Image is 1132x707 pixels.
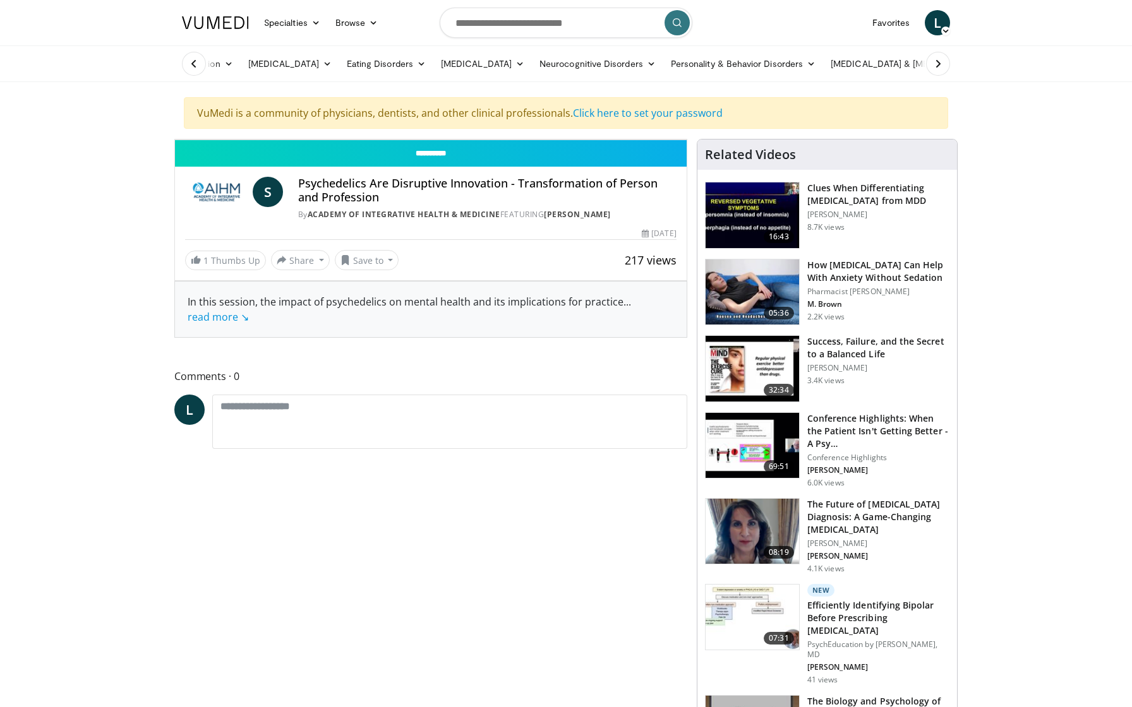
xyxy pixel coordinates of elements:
a: L [174,395,205,425]
a: 1 Thumbs Up [185,251,266,270]
h3: How [MEDICAL_DATA] Can Help With Anxiety Without Sedation [807,259,949,284]
a: Favorites [865,10,917,35]
a: [MEDICAL_DATA] [433,51,532,76]
a: 08:19 The Future of [MEDICAL_DATA] Diagnosis: A Game-Changing [MEDICAL_DATA] [PERSON_NAME] [PERSO... [705,498,949,574]
a: 69:51 Conference Highlights: When the Patient Isn't Getting Better - A Psy… Conference Highlights... [705,412,949,488]
a: Personality & Behavior Disorders [663,51,823,76]
p: M. Brown [807,299,949,309]
p: PsychEducation by [PERSON_NAME], MD [807,639,949,660]
img: VuMedi Logo [182,16,249,29]
p: [PERSON_NAME] [807,465,949,475]
input: Search topics, interventions [440,8,692,38]
p: 41 views [807,675,838,685]
div: In this session, the impact of psychedelics on mental health and its implications for practice [188,294,674,324]
span: 08:19 [764,546,794,559]
img: 7bfe4765-2bdb-4a7e-8d24-83e30517bd33.150x105_q85_crop-smart_upscale.jpg [706,259,799,325]
span: 32:34 [764,384,794,396]
h3: The Future of [MEDICAL_DATA] Diagnosis: A Game-Changing [MEDICAL_DATA] [807,498,949,536]
img: Academy of Integrative Health & Medicine [185,177,248,207]
img: db580a60-f510-4a79-8dc4-8580ce2a3e19.png.150x105_q85_crop-smart_upscale.png [706,499,799,564]
p: 8.7K views [807,222,845,232]
p: Conference Highlights [807,453,949,463]
h4: Psychedelics Are Disruptive Innovation - Transformation of Person and Profession [298,177,677,204]
a: Neurocognitive Disorders [532,51,663,76]
a: 32:34 Success, Failure, and the Secret to a Balanced Life [PERSON_NAME] 3.4K views [705,335,949,402]
button: Share [271,250,330,270]
a: [PERSON_NAME] [544,209,611,220]
span: 16:43 [764,230,794,243]
p: New [807,584,835,597]
a: Browse [328,10,386,35]
p: [PERSON_NAME] [807,363,949,373]
img: 4362ec9e-0993-4580-bfd4-8e18d57e1d49.150x105_q85_crop-smart_upscale.jpg [706,413,799,478]
a: Specialties [256,10,328,35]
span: 217 views [625,252,677,268]
p: Pharmacist [PERSON_NAME] [807,287,949,297]
span: Comments 0 [174,368,687,384]
h3: Clues When Differentiating [MEDICAL_DATA] from MDD [807,182,949,207]
h3: Success, Failure, and the Secret to a Balanced Life [807,335,949,360]
a: S [253,177,283,207]
img: bb766ca4-1a7a-496c-a5bd-5a4a5d6b6623.150x105_q85_crop-smart_upscale.jpg [706,585,799,650]
span: 69:51 [764,460,794,473]
h3: Efficiently Identifying Bipolar Before Prescribing [MEDICAL_DATA] [807,599,949,637]
a: 05:36 How [MEDICAL_DATA] Can Help With Anxiety Without Sedation Pharmacist [PERSON_NAME] M. Brown... [705,259,949,326]
img: 7307c1c9-cd96-462b-8187-bd7a74dc6cb1.150x105_q85_crop-smart_upscale.jpg [706,336,799,401]
button: Save to [335,250,399,270]
span: 05:36 [764,307,794,319]
a: [MEDICAL_DATA] [241,51,339,76]
div: VuMedi is a community of physicians, dentists, and other clinical professionals. [184,97,948,129]
a: L [925,10,950,35]
a: [MEDICAL_DATA] & [MEDICAL_DATA] [823,51,1004,76]
a: 16:43 Clues When Differentiating [MEDICAL_DATA] from MDD [PERSON_NAME] 8.7K views [705,182,949,249]
h4: Related Videos [705,147,796,162]
h3: Conference Highlights: When the Patient Isn't Getting Better - A Psy… [807,412,949,450]
div: By FEATURING [298,209,677,220]
a: 07:31 New Efficiently Identifying Bipolar Before Prescribing [MEDICAL_DATA] PsychEducation by [PE... [705,584,949,685]
p: 3.4K views [807,376,845,386]
a: Academy of Integrative Health & Medicine [308,209,500,220]
p: [PERSON_NAME] [807,538,949,549]
a: Click here to set your password [573,106,723,120]
span: ... [188,295,631,324]
a: read more ↘ [188,310,249,324]
img: a6520382-d332-4ed3-9891-ee688fa49237.150x105_q85_crop-smart_upscale.jpg [706,182,799,248]
p: 2.2K views [807,312,845,322]
a: Eating Disorders [339,51,433,76]
p: [PERSON_NAME] [807,210,949,220]
p: [PERSON_NAME] [807,551,949,561]
p: 6.0K views [807,478,845,488]
span: 07:31 [764,632,794,645]
div: [DATE] [642,228,676,239]
p: 4.1K views [807,564,845,574]
p: [PERSON_NAME] [807,662,949,672]
span: 1 [203,254,208,266]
